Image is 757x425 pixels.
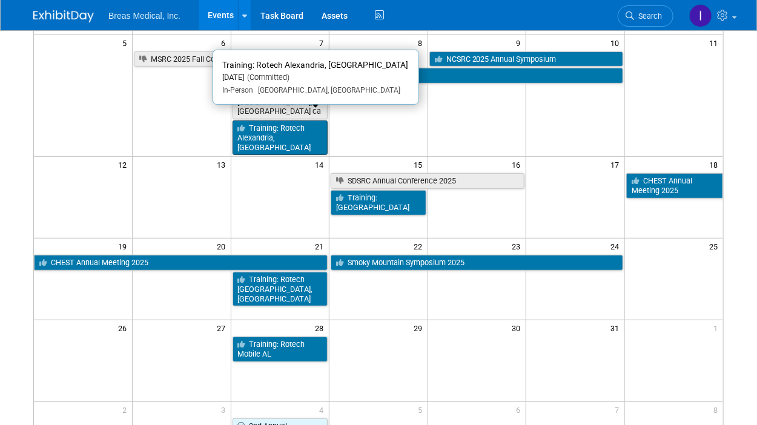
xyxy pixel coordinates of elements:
[223,60,409,70] span: Training: Rotech Alexandria, [GEOGRAPHIC_DATA]
[609,239,624,254] span: 24
[613,402,624,417] span: 7
[117,157,132,172] span: 12
[417,402,428,417] span: 5
[429,51,623,67] a: NCSRC 2025 Annual Symposium
[233,120,328,155] a: Training: Rotech Alexandria, [GEOGRAPHIC_DATA]
[121,35,132,50] span: 5
[223,73,409,83] div: [DATE]
[331,173,524,189] a: SDSRC Annual Conference 2025
[220,402,231,417] span: 3
[689,4,712,27] img: Inga Dolezar
[708,157,723,172] span: 18
[34,255,328,271] a: CHEST Annual Meeting 2025
[318,402,329,417] span: 4
[314,320,329,335] span: 28
[33,10,94,22] img: ExhibitDay
[515,402,526,417] span: 6
[117,239,132,254] span: 19
[216,157,231,172] span: 13
[216,320,231,335] span: 27
[331,190,426,215] a: Training: [GEOGRAPHIC_DATA]
[511,320,526,335] span: 30
[618,5,673,27] a: Search
[417,35,428,50] span: 8
[331,255,623,271] a: Smoky Mountain Symposium 2025
[634,12,662,21] span: Search
[117,320,132,335] span: 26
[515,35,526,50] span: 9
[511,239,526,254] span: 23
[318,35,329,50] span: 7
[626,173,723,198] a: CHEST Annual Meeting 2025
[708,35,723,50] span: 11
[220,35,231,50] span: 6
[134,51,328,67] a: MSRC 2025 Fall Conference ([US_STATE])
[233,337,328,361] a: Training: Rotech Mobile AL
[223,86,254,94] span: In-Person
[216,239,231,254] span: 20
[233,272,328,306] a: Training: Rotech [GEOGRAPHIC_DATA], [GEOGRAPHIC_DATA]
[609,35,624,50] span: 10
[712,402,723,417] span: 8
[254,86,401,94] span: [GEOGRAPHIC_DATA], [GEOGRAPHIC_DATA]
[233,68,623,84] a: Mayo Clinic [MEDICAL_DATA] Conf 2025
[314,157,329,172] span: 14
[708,239,723,254] span: 25
[108,11,180,21] span: Breas Medical, Inc.
[712,320,723,335] span: 1
[609,320,624,335] span: 31
[412,239,428,254] span: 22
[412,157,428,172] span: 15
[121,402,132,417] span: 2
[511,157,526,172] span: 16
[412,320,428,335] span: 29
[314,239,329,254] span: 21
[245,73,290,82] span: (Committed)
[609,157,624,172] span: 17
